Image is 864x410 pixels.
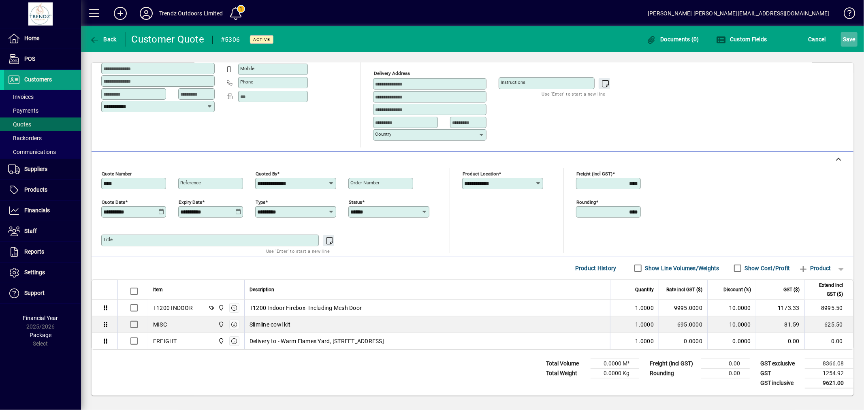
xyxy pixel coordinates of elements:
[463,171,499,176] mat-label: Product location
[664,337,702,345] div: 0.0000
[8,94,34,100] span: Invoices
[24,248,44,255] span: Reports
[701,359,750,368] td: 0.00
[250,285,274,294] span: Description
[756,378,805,388] td: GST inclusive
[153,337,177,345] div: FREIGHT
[501,79,525,85] mat-label: Instructions
[24,166,47,172] span: Suppliers
[250,337,384,345] span: Delivery to - Warm Flames Yard, [STREET_ADDRESS]
[542,368,591,378] td: Total Weight
[216,303,225,312] span: New Plymouth
[30,332,51,338] span: Package
[843,33,855,46] span: ave
[636,320,654,329] span: 1.0000
[646,36,699,43] span: Documents (0)
[4,145,81,159] a: Communications
[24,269,45,275] span: Settings
[103,237,113,242] mat-label: Title
[153,304,193,312] div: T1200 INDOOR
[240,79,253,85] mat-label: Phone
[723,285,751,294] span: Discount (%)
[805,359,853,368] td: 8366.08
[4,201,81,221] a: Financials
[221,33,240,46] div: #5306
[4,49,81,69] a: POS
[4,90,81,104] a: Invoices
[798,262,831,275] span: Product
[4,263,81,283] a: Settings
[804,333,853,349] td: 0.00
[102,199,125,205] mat-label: Quote date
[756,368,805,378] td: GST
[794,261,835,275] button: Product
[8,107,38,114] span: Payments
[756,333,804,349] td: 0.00
[107,6,133,21] button: Add
[4,131,81,145] a: Backorders
[216,337,225,346] span: New Plymouth
[806,32,828,47] button: Cancel
[253,37,270,42] span: Active
[756,316,804,333] td: 81.59
[542,89,606,98] mat-hint: Use 'Enter' to start a new line
[644,32,701,47] button: Documents (0)
[153,320,167,329] div: MISC
[591,359,639,368] td: 0.0000 M³
[591,368,639,378] td: 0.0000 Kg
[4,242,81,262] a: Reports
[664,304,702,312] div: 9995.0000
[8,135,42,141] span: Backorders
[250,304,362,312] span: T1200 Indoor Firebox- Including Mesh Door
[646,368,701,378] td: Rounding
[256,199,265,205] mat-label: Type
[783,285,800,294] span: GST ($)
[805,378,853,388] td: 9621.00
[635,285,654,294] span: Quantity
[575,262,617,275] span: Product History
[102,171,132,176] mat-label: Quote number
[180,180,201,186] mat-label: Reference
[701,368,750,378] td: 0.00
[349,199,362,205] mat-label: Status
[24,290,45,296] span: Support
[4,28,81,49] a: Home
[4,221,81,241] a: Staff
[24,228,37,234] span: Staff
[707,333,756,349] td: 0.0000
[23,315,58,321] span: Financial Year
[707,300,756,316] td: 10.0000
[644,264,719,272] label: Show Line Volumes/Weights
[805,368,853,378] td: 1254.92
[636,304,654,312] span: 1.0000
[159,7,223,20] div: Trendz Outdoors Limited
[756,300,804,316] td: 1173.33
[666,285,702,294] span: Rate incl GST ($)
[542,359,591,368] td: Total Volume
[4,180,81,200] a: Products
[756,359,805,368] td: GST exclusive
[714,32,769,47] button: Custom Fields
[24,207,50,214] span: Financials
[153,285,163,294] span: Item
[716,36,767,43] span: Custom Fields
[350,180,380,186] mat-label: Order number
[648,7,830,20] div: [PERSON_NAME] [PERSON_NAME][EMAIL_ADDRESS][DOMAIN_NAME]
[646,359,701,368] td: Freight (incl GST)
[81,32,126,47] app-page-header-button: Back
[8,149,56,155] span: Communications
[664,320,702,329] div: 695.0000
[24,186,47,193] span: Products
[216,320,225,329] span: New Plymouth
[24,35,39,41] span: Home
[572,261,620,275] button: Product History
[256,171,277,176] mat-label: Quoted by
[841,32,858,47] button: Save
[132,33,205,46] div: Customer Quote
[843,36,846,43] span: S
[809,33,826,46] span: Cancel
[8,121,31,128] span: Quotes
[4,104,81,117] a: Payments
[87,32,119,47] button: Back
[90,36,117,43] span: Back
